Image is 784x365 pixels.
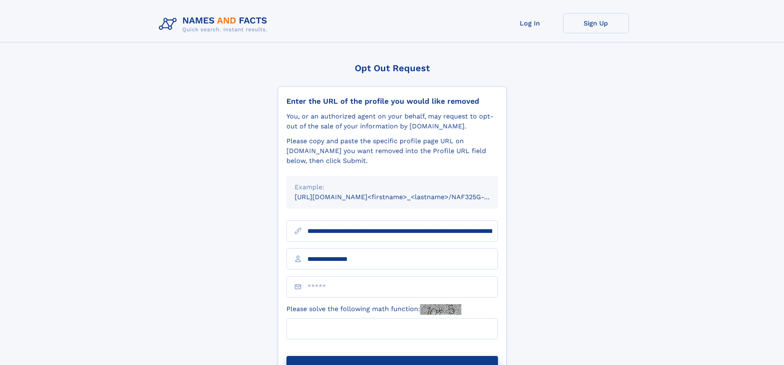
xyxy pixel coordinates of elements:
div: Example: [295,182,490,192]
img: Logo Names and Facts [156,13,274,35]
a: Sign Up [563,13,629,33]
small: [URL][DOMAIN_NAME]<firstname>_<lastname>/NAF325G-xxxxxxxx [295,193,514,201]
label: Please solve the following math function: [286,304,461,315]
div: Enter the URL of the profile you would like removed [286,97,498,106]
div: Opt Out Request [278,63,507,73]
a: Log In [497,13,563,33]
div: Please copy and paste the specific profile page URL on [DOMAIN_NAME] you want removed into the Pr... [286,136,498,166]
div: You, or an authorized agent on your behalf, may request to opt-out of the sale of your informatio... [286,112,498,131]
